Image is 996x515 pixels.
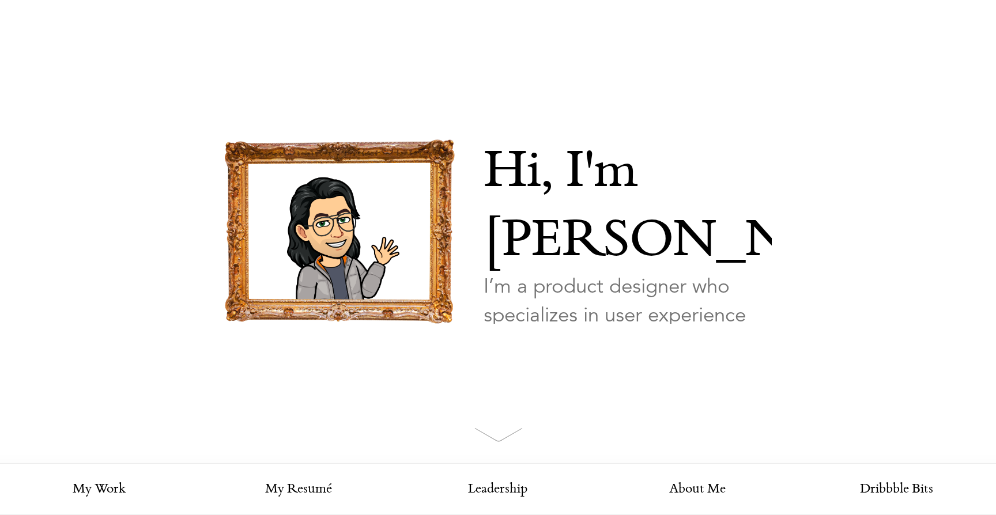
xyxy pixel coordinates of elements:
p: I’m a product designer who specializes in user experience and interaction design [484,272,772,358]
img: picture-frame.png [224,139,455,324]
img: arrow.svg [474,427,523,442]
p: Hi, I'm [PERSON_NAME] [484,139,772,278]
